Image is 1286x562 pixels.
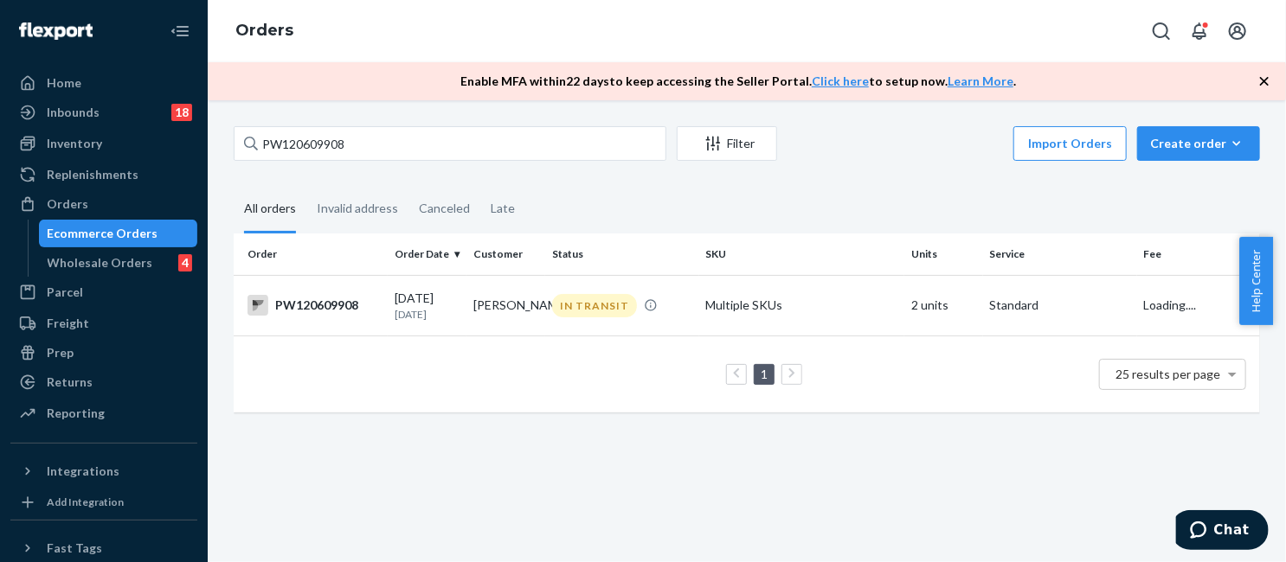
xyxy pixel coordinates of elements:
a: Click here [812,73,869,88]
td: [PERSON_NAME] [466,275,545,335]
div: 18 [171,104,192,121]
a: Freight [10,310,197,337]
div: Wholesale Orders [48,254,153,271]
div: PW120609908 [248,295,381,316]
span: 25 results per page [1116,367,1221,381]
div: Filter [678,135,776,152]
div: Ecommerce Orders [48,225,158,242]
button: Fast Tags [10,534,197,562]
a: Ecommerce Orders [39,220,198,247]
div: Home [47,74,81,92]
a: Wholesale Orders4 [39,249,198,277]
a: Add Integration [10,492,197,513]
div: Late [491,186,515,231]
div: Create order [1150,135,1247,152]
div: Prep [47,344,74,361]
th: Status [545,233,699,275]
a: Orders [10,190,197,218]
div: Invalid address [317,186,398,231]
button: Open account menu [1220,14,1255,48]
div: Freight [47,315,89,332]
div: Returns [47,374,93,391]
th: Units [904,233,983,275]
button: Open Search Box [1144,14,1179,48]
th: Service [983,233,1137,275]
a: Replenishments [10,161,197,188]
a: Inventory [10,130,197,157]
div: Orders [47,195,88,213]
td: 2 units [904,275,983,335]
button: Integrations [10,457,197,485]
div: IN TRANSIT [552,294,637,317]
div: Canceled [419,186,470,231]
div: Parcel [47,284,83,301]
th: Order Date [388,233,466,275]
div: Inventory [47,135,102,152]
p: Enable MFA within 22 days to keep accessing the Seller Portal. to setup now. . [460,73,1016,90]
button: Close Navigation [163,14,197,48]
div: Replenishments [47,166,138,183]
a: Learn More [948,73,1013,88]
div: 4 [178,254,192,271]
td: Loading.... [1137,275,1260,335]
p: Standard [990,297,1130,314]
input: Search orders [234,126,666,161]
a: Prep [10,339,197,367]
div: [DATE] [395,290,460,322]
a: Returns [10,368,197,396]
button: Filter [677,126,777,161]
a: Reporting [10,399,197,427]
button: Open notifications [1182,14,1217,48]
button: Help Center [1239,237,1273,325]
th: Order [234,233,388,275]
a: Page 1 is your current page [757,367,771,381]
div: Reporting [47,405,105,422]
div: Customer [473,246,538,261]
a: Parcel [10,278,197,306]
div: Add Integration [47,495,124,509]
button: Import Orders [1013,126,1127,161]
div: Fast Tags [47,540,102,557]
ol: breadcrumbs [222,6,307,56]
a: Inbounds18 [10,99,197,126]
th: Fee [1137,233,1260,275]
div: All orders [244,186,296,233]
p: [DATE] [395,307,460,322]
a: Home [10,69,197,97]
button: Create order [1137,126,1260,161]
div: Inbounds [47,104,100,121]
a: Orders [235,21,293,40]
td: Multiple SKUs [699,275,904,335]
iframe: Opens a widget where you can chat to one of our agents [1176,510,1269,553]
img: Flexport logo [19,22,93,40]
div: Integrations [47,463,119,480]
th: SKU [699,233,904,275]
